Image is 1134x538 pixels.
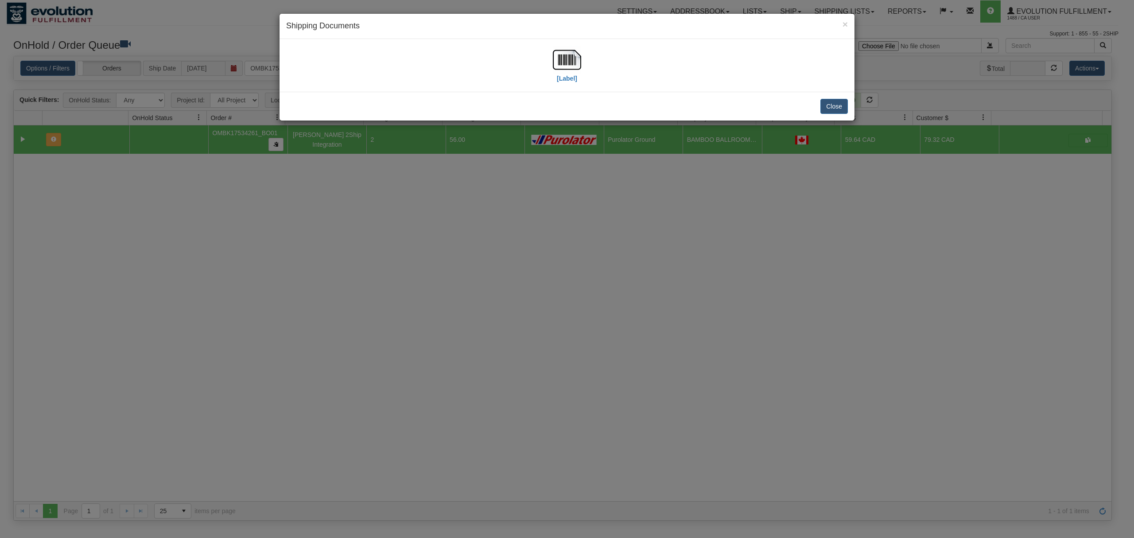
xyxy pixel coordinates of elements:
[557,74,577,83] label: [Label]
[286,20,848,32] h4: Shipping Documents
[553,46,581,74] img: barcode.jpg
[1114,224,1133,314] iframe: chat widget
[843,19,848,29] button: Close
[553,55,581,82] a: [Label]
[820,99,848,114] button: Close
[843,19,848,29] span: ×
